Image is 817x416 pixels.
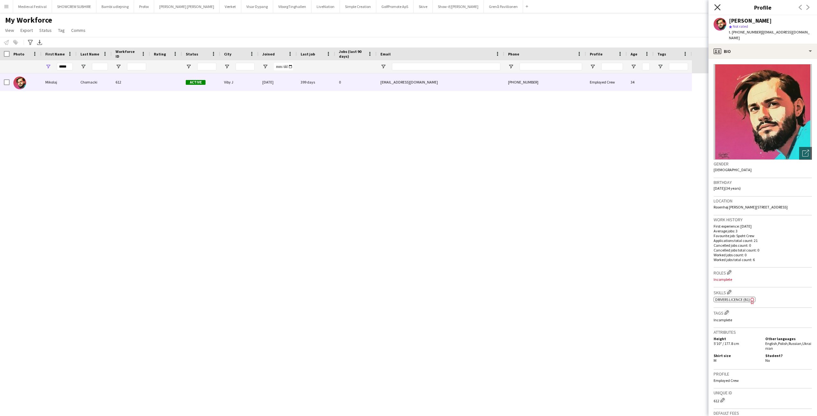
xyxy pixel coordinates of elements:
[729,18,772,24] div: [PERSON_NAME]
[26,39,34,46] app-action-btn: Advanced filters
[116,64,121,69] button: Open Filter Menu
[714,358,716,363] span: M
[714,205,788,209] span: Rosenhøj [PERSON_NAME][STREET_ADDRESS]
[714,224,812,229] p: First experience: [DATE]
[77,73,112,91] div: Chomacki
[414,0,433,13] button: Skive
[58,27,65,33] span: Tag
[714,248,812,252] p: Cancelled jobs total count: 0
[778,341,789,346] span: Polish ,
[56,26,67,34] a: Tag
[112,73,150,91] div: 612
[669,63,688,70] input: Tags Filter Input
[708,44,817,59] div: Bio
[220,0,241,13] button: Værket
[297,73,335,91] div: 399 days
[127,63,146,70] input: Workforce ID Filter Input
[765,336,812,341] h5: Other languages
[116,49,139,59] span: Workforce ID
[729,30,810,40] span: | [EMAIL_ADDRESS][DOMAIN_NAME]
[41,73,77,91] div: Mikolaj
[39,27,52,33] span: Status
[339,49,365,59] span: Jobs (last 90 days)
[273,0,311,13] button: ViborgTinghallen
[715,297,750,302] span: Drivers Licence (B1)
[376,0,414,13] button: GolfPromote ApS
[714,289,812,296] h3: Skills
[714,378,812,383] p: Employed Crew
[20,27,33,33] span: Export
[714,233,812,238] p: Favourite job: Spoht Crew
[224,64,230,69] button: Open Filter Menu
[377,73,504,91] div: [EMAIL_ADDRESS][DOMAIN_NAME]
[262,52,275,56] span: Joined
[13,77,26,89] img: Mikolaj Chomacki
[80,52,99,56] span: Last Name
[765,358,770,363] span: No
[52,0,96,13] button: SHOWCREW SUBHIRE
[45,52,65,56] span: First Name
[789,341,802,346] span: Russian ,
[714,198,812,204] h3: Location
[627,73,654,91] div: 34
[241,0,273,13] button: Visar Dypang
[80,64,86,69] button: Open Filter Menu
[484,0,523,13] button: Grenå Pavillionen
[714,329,812,335] h3: Attributes
[134,0,154,13] button: Profox
[508,64,514,69] button: Open Filter Menu
[714,336,760,341] h5: Height
[714,179,812,185] h3: Birthday
[220,73,259,91] div: Viby J
[590,52,603,56] span: Profile
[714,277,812,282] p: Incomplete
[714,167,752,172] span: [DEMOGRAPHIC_DATA]
[57,63,73,70] input: First Name Filter Input
[259,73,297,91] div: [DATE]
[714,238,812,243] p: Applications total count: 21
[714,371,812,377] h3: Profile
[262,64,268,69] button: Open Filter Menu
[714,257,812,262] p: Worked jobs total count: 6
[799,147,812,160] div: Open photos pop-in
[631,64,636,69] button: Open Filter Menu
[45,64,51,69] button: Open Filter Menu
[631,52,637,56] span: Age
[765,341,811,351] span: Ukrainian
[236,63,255,70] input: City Filter Input
[729,30,762,34] span: t. [PHONE_NUMBER]
[392,63,500,70] input: Email Filter Input
[657,64,663,69] button: Open Filter Menu
[714,186,741,191] span: [DATE] (34 years)
[5,15,52,25] span: My Workforce
[590,64,596,69] button: Open Filter Menu
[714,252,812,257] p: Worked jobs count: 0
[714,217,812,223] h3: Work history
[71,27,86,33] span: Comms
[274,63,293,70] input: Joined Filter Input
[186,64,191,69] button: Open Filter Menu
[311,0,340,13] button: LiveNation
[380,64,386,69] button: Open Filter Menu
[714,64,812,160] img: Crew avatar or photo
[714,390,812,396] h3: Unique ID
[642,63,650,70] input: Age Filter Input
[18,26,35,34] a: Export
[224,52,231,56] span: City
[714,410,812,416] h3: Default fees
[37,26,54,34] a: Status
[714,397,812,403] div: 612
[714,309,812,316] h3: Tags
[301,52,315,56] span: Last job
[714,243,812,248] p: Cancelled jobs count: 0
[765,353,812,358] h5: Student?
[13,52,24,56] span: Photo
[69,26,88,34] a: Comms
[714,353,760,358] h5: Shirt size
[714,161,812,167] h3: Gender
[586,73,627,91] div: Employed Crew
[433,0,484,13] button: Show-if/[PERSON_NAME]
[5,27,14,33] span: View
[765,341,778,346] span: English ,
[186,80,206,85] span: Active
